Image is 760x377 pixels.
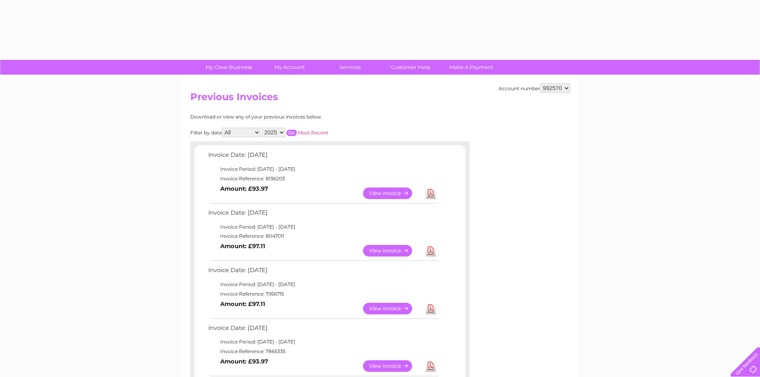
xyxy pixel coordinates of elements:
a: My Account [257,60,322,75]
div: Account number [499,83,570,93]
td: Invoice Period: [DATE] - [DATE] [206,280,440,289]
a: My Clear Business [196,60,262,75]
a: View [363,245,422,257]
a: Download [426,303,436,314]
td: Invoice Reference: 8136203 [206,174,440,184]
b: Amount: £97.11 [220,243,265,250]
td: Invoice Reference: 7956715 [206,289,440,299]
td: Invoice Date: [DATE] [206,323,440,338]
a: View [363,360,422,372]
td: Invoice Reference: 8047011 [206,231,440,241]
a: View [363,303,422,314]
a: Make A Payment [438,60,504,75]
div: Filter by date [190,128,400,137]
td: Invoice Period: [DATE] - [DATE] [206,337,440,347]
a: View [363,188,422,199]
div: Download or view any of your previous invoices below. [190,114,400,120]
td: Invoice Reference: 7865335 [206,347,440,356]
td: Invoice Date: [DATE] [206,265,440,280]
a: Download [426,188,436,199]
b: Amount: £93.97 [220,185,268,192]
a: Services [317,60,383,75]
b: Amount: £97.11 [220,300,265,308]
a: Download [426,360,436,372]
h2: Previous Invoices [190,91,570,107]
td: Invoice Period: [DATE] - [DATE] [206,222,440,232]
b: Amount: £93.97 [220,358,268,365]
td: Invoice Date: [DATE] [206,207,440,222]
a: Download [426,245,436,257]
a: Customer Help [378,60,444,75]
td: Invoice Date: [DATE] [206,150,440,164]
td: Invoice Period: [DATE] - [DATE] [206,164,440,174]
a: Most Recent [298,130,328,136]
